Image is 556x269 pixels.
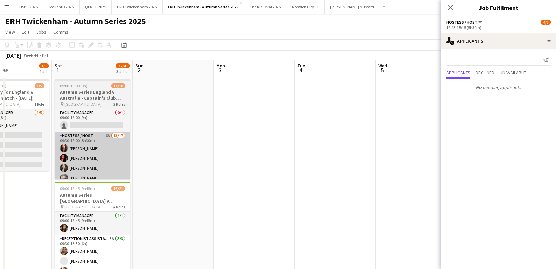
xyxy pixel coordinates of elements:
span: 4 Roles [113,204,125,209]
span: Wed [378,63,387,69]
h3: Job Fulfilment [441,3,556,12]
div: 3 Jobs [116,69,129,74]
span: Tue [297,63,305,69]
span: 5 [377,66,387,74]
span: 09:00-18:00 (9h) [60,83,87,88]
span: Week 44 [22,53,39,58]
span: Unavailable [500,70,526,75]
div: 1 Job [40,69,48,74]
button: The Kia Oval 2025 [244,0,286,14]
button: QPR FC 2025 [80,0,112,14]
p: No pending applicants [441,82,556,93]
app-card-role: Facility Manager1/109:00-18:45 (9h45m)[PERSON_NAME] [55,212,130,235]
app-job-card: 09:00-18:00 (9h)13/18Autumn Series England v Australia - Captain's Club (North Stand) - [DATE] [G... [55,79,130,179]
a: View [3,28,18,37]
span: 2 Roles [113,102,125,107]
span: 1/5 [39,63,49,68]
span: 1 Role [34,102,44,107]
button: ERH Twickenham - Autumn Series 2025 [163,0,244,14]
span: 2 [134,66,144,74]
div: BST [42,53,49,58]
span: 1 [54,66,62,74]
h1: ERH Twickenham - Autumn Series 2025 [5,16,146,26]
span: Comms [53,29,68,35]
span: [GEOGRAPHIC_DATA] [64,204,102,209]
a: Edit [19,28,32,37]
button: HSBC 2025 [14,0,43,14]
h3: Autumn Series [GEOGRAPHIC_DATA] v Australia - Gate 1 ([GEOGRAPHIC_DATA]) - [DATE] [55,192,130,204]
button: Hostess / Host [446,20,483,25]
span: 32/45 [116,63,130,68]
a: Jobs [34,28,49,37]
span: 4/5 [541,20,551,25]
span: View [5,29,15,35]
div: 12:45-18:15 (5h30m) [446,25,551,30]
span: 09:00-18:45 (9h45m) [60,186,95,191]
span: Sat [55,63,62,69]
span: [GEOGRAPHIC_DATA] [64,102,102,107]
a: Comms [50,28,71,37]
span: 13/18 [111,83,125,88]
div: Applicants [441,33,556,49]
span: 3 [215,66,225,74]
span: Sun [135,63,144,69]
span: Hostess / Host [446,20,477,25]
button: Stellantis 2025 [43,0,80,14]
span: Mon [216,63,225,69]
button: ERH Twickenham 2025 [112,0,163,14]
span: 4 [296,66,305,74]
app-card-role: Facility Manager0/109:00-18:00 (9h) [55,109,130,132]
span: 1/5 [35,83,44,88]
span: Applicants [446,70,470,75]
button: Norwich City FC [286,0,325,14]
h3: Autumn Series England v Australia - Captain's Club (North Stand) - [DATE] [55,89,130,101]
button: [PERSON_NAME] Mustard [325,0,380,14]
span: Edit [22,29,29,35]
div: [DATE] [5,52,21,59]
span: 16/21 [111,186,125,191]
span: Declined [476,70,494,75]
span: Jobs [36,29,46,35]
